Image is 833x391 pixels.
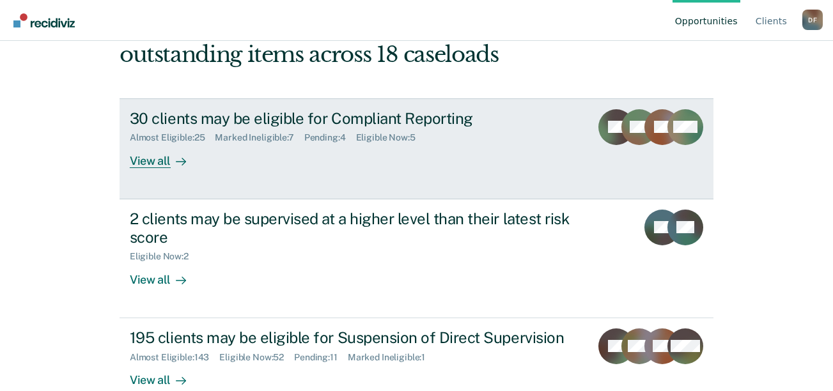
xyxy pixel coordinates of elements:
[130,362,201,387] div: View all
[304,132,356,143] div: Pending : 4
[219,352,294,363] div: Eligible Now : 52
[130,328,579,347] div: 195 clients may be eligible for Suspension of Direct Supervision
[130,132,215,143] div: Almost Eligible : 25
[356,132,426,143] div: Eligible Now : 5
[802,10,823,30] button: Profile dropdown button
[120,15,595,68] div: Hi, [PERSON_NAME]. We’ve found some outstanding items across 18 caseloads
[130,262,201,287] div: View all
[215,132,304,143] div: Marked Ineligible : 7
[120,98,713,199] a: 30 clients may be eligible for Compliant ReportingAlmost Eligible:25Marked Ineligible:7Pending:4E...
[130,251,199,262] div: Eligible Now : 2
[130,143,201,168] div: View all
[348,352,435,363] div: Marked Ineligible : 1
[130,109,579,128] div: 30 clients may be eligible for Compliant Reporting
[130,352,219,363] div: Almost Eligible : 143
[802,10,823,30] div: D F
[13,13,75,27] img: Recidiviz
[130,210,579,247] div: 2 clients may be supervised at a higher level than their latest risk score
[120,199,713,318] a: 2 clients may be supervised at a higher level than their latest risk scoreEligible Now:2View all
[294,352,348,363] div: Pending : 11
